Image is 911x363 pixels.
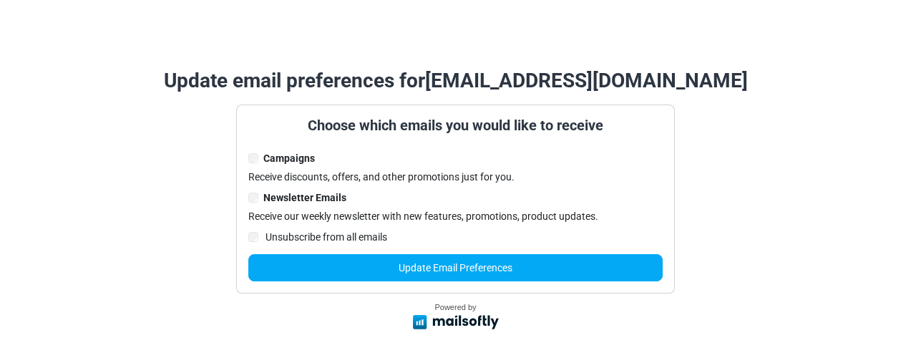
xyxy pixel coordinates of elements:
label: Newsletter Emails [263,190,346,208]
h3: Update email preferences for [EMAIL_ADDRESS][DOMAIN_NAME] [17,69,894,93]
button: Update Email Preferences [248,254,663,281]
span: Powered by [434,303,476,311]
img: Mailsoftly [413,315,499,329]
h4: Choose which emails you would like to receive [248,117,663,134]
input: Campaigns [248,153,258,163]
input: Unsubscribe from all emails [248,232,258,242]
p: Receive discounts, offers, and other promotions just for you. [248,170,663,185]
label: Unsubscribe from all emails [263,230,387,247]
input: Newsletter Emails [248,193,258,203]
p: Receive our weekly newsletter with new features, promotions, product updates. [248,209,663,224]
label: Campaigns [263,151,315,168]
